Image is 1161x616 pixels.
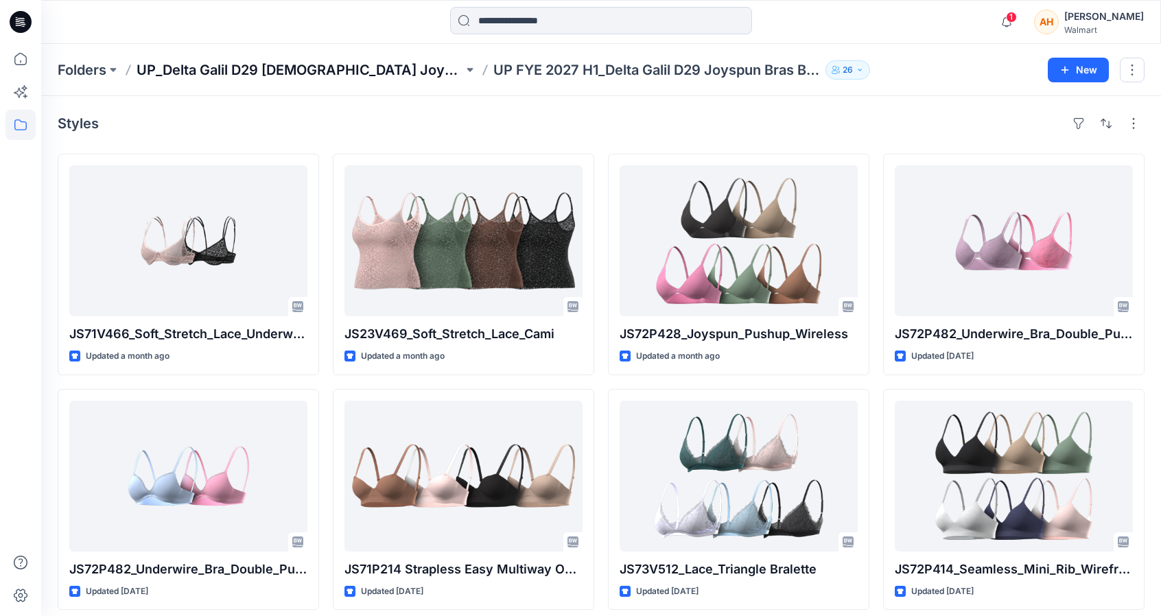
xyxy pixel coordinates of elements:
[620,560,858,579] p: JS73V512_Lace_Triangle Bralette
[344,560,583,579] p: JS71P214 Strapless Easy Multiway Opt 1
[69,560,307,579] p: JS72P482_Underwire_Bra_Double_Push_Up
[137,60,463,80] a: UP_Delta Galil D29 [DEMOGRAPHIC_DATA] Joyspun Intimates
[895,401,1133,552] a: JS72P414_Seamless_Mini_Rib_Wirefree_Bra
[1064,25,1144,35] div: Walmart
[58,115,99,132] h4: Styles
[361,584,423,599] p: Updated [DATE]
[911,349,974,364] p: Updated [DATE]
[620,324,858,344] p: JS72P428_Joyspun_Pushup_Wireless
[911,584,974,599] p: Updated [DATE]
[344,324,583,344] p: JS23V469_Soft_Stretch_Lace_Cami
[825,60,870,80] button: 26
[86,584,148,599] p: Updated [DATE]
[69,324,307,344] p: JS71V466_Soft_Stretch_Lace_Underwire_Bra
[1034,10,1059,34] div: AH
[620,165,858,316] a: JS72P428_Joyspun_Pushup_Wireless
[361,349,445,364] p: Updated a month ago
[69,165,307,316] a: JS71V466_Soft_Stretch_Lace_Underwire_Bra
[58,60,106,80] a: Folders
[86,349,169,364] p: Updated a month ago
[1048,58,1109,82] button: New
[895,165,1133,316] a: JS72P482_Underwire_Bra_Double_Pushup_Bra_Lace
[620,401,858,552] a: JS73V512_Lace_Triangle Bralette
[493,60,820,80] p: UP FYE 2027 H1_Delta Galil D29 Joyspun Bras Board
[636,584,699,599] p: Updated [DATE]
[1064,8,1144,25] div: [PERSON_NAME]
[344,165,583,316] a: JS23V469_Soft_Stretch_Lace_Cami
[1006,12,1017,23] span: 1
[843,62,853,78] p: 26
[895,324,1133,344] p: JS72P482_Underwire_Bra_Double_Pushup_Bra_Lace
[636,349,720,364] p: Updated a month ago
[344,401,583,552] a: JS71P214 Strapless Easy Multiway Opt 1
[895,560,1133,579] p: JS72P414_Seamless_Mini_Rib_Wirefree_Bra
[69,401,307,552] a: JS72P482_Underwire_Bra_Double_Push_Up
